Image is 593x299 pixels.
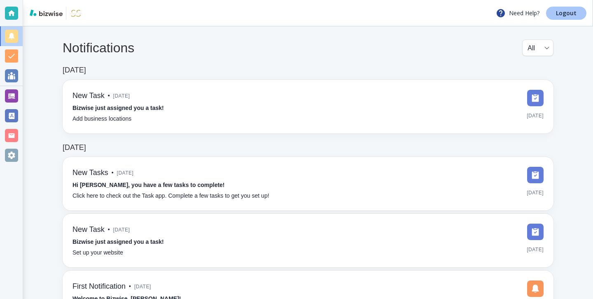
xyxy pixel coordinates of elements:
img: DashboardSidebarNotification.svg [527,280,544,297]
p: • [108,91,110,100]
img: DashboardSidebarTasks.svg [527,167,544,183]
img: DashboardSidebarTasks.svg [527,90,544,106]
a: New Task•[DATE]Bizwise just assigned you a task!Set up your website[DATE] [63,214,553,267]
img: bizwise [30,9,63,16]
p: • [129,282,131,291]
div: All [528,40,548,56]
h6: [DATE] [63,143,86,152]
span: [DATE] [134,280,151,293]
span: [DATE] [527,243,544,256]
img: DashboardSidebarTasks.svg [527,224,544,240]
h6: New Task [72,225,105,234]
p: • [112,168,114,178]
p: Click here to check out the Task app. Complete a few tasks to get you set up! [72,192,269,201]
strong: Bizwise just assigned you a task! [72,105,164,111]
h6: [DATE] [63,66,86,75]
a: Logout [546,7,586,20]
a: New Task•[DATE]Bizwise just assigned you a task!Add business locations[DATE] [63,80,553,133]
span: [DATE] [527,187,544,199]
h6: First Notification [72,282,126,291]
a: New Tasks•[DATE]Hi [PERSON_NAME], you have a few tasks to complete!Click here to check out the Ta... [63,157,553,210]
h6: New Task [72,91,105,100]
strong: Hi [PERSON_NAME], you have a few tasks to complete! [72,182,225,188]
p: Set up your website [72,248,123,257]
span: [DATE] [527,110,544,122]
span: [DATE] [117,167,134,179]
span: [DATE] [113,90,130,102]
p: Add business locations [72,114,131,124]
p: Logout [556,10,577,16]
p: • [108,225,110,234]
h6: New Tasks [72,168,108,178]
p: Need Help? [496,8,539,18]
img: I Am Shannon Steel [70,7,83,20]
strong: Bizwise just assigned you a task! [72,238,164,245]
span: [DATE] [113,224,130,236]
h4: Notifications [63,40,134,56]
